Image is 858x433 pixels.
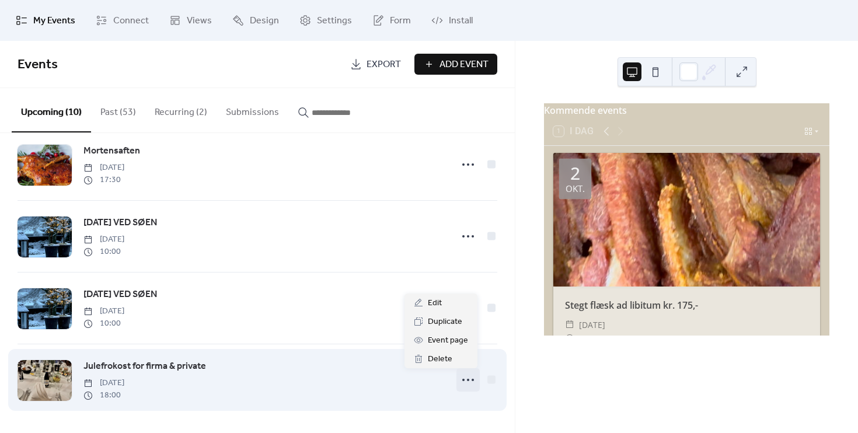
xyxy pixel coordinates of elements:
[83,144,140,159] a: Mortensaften
[428,315,462,329] span: Duplicate
[83,162,124,174] span: [DATE]
[83,389,124,401] span: 18:00
[341,54,410,75] a: Export
[7,5,84,36] a: My Events
[565,318,574,332] div: ​
[250,14,279,28] span: Design
[217,88,288,131] button: Submissions
[83,288,157,302] span: [DATE] VED SØEN
[428,296,442,310] span: Edit
[544,103,829,117] div: Kommende events
[600,331,603,345] span: -
[317,14,352,28] span: Settings
[83,144,140,158] span: Mortensaften
[83,317,124,330] span: 10:00
[423,5,482,36] a: Install
[12,88,91,132] button: Upcoming (10)
[83,174,124,186] span: 17:30
[390,14,411,28] span: Form
[145,88,217,131] button: Recurring (2)
[565,331,574,345] div: ​
[83,215,157,231] a: [DATE] VED SØEN
[83,377,124,389] span: [DATE]
[449,14,473,28] span: Install
[291,5,361,36] a: Settings
[565,299,698,312] a: Stegt flæsk ad libitum kr. 175,-
[187,14,212,28] span: Views
[83,216,157,230] span: [DATE] VED SØEN
[428,334,468,348] span: Event page
[83,359,206,373] span: Julefrokost for firma & private
[579,318,605,332] span: [DATE]
[440,58,489,72] span: Add Event
[33,14,75,28] span: My Events
[566,184,585,193] div: okt.
[18,52,58,78] span: Events
[113,14,149,28] span: Connect
[570,165,580,182] div: 2
[161,5,221,36] a: Views
[83,359,206,374] a: Julefrokost for firma & private
[83,246,124,258] span: 10:00
[603,331,624,345] span: 19:30
[83,305,124,317] span: [DATE]
[83,287,157,302] a: [DATE] VED SØEN
[87,5,158,36] a: Connect
[91,88,145,131] button: Past (53)
[364,5,420,36] a: Form
[414,54,497,75] button: Add Event
[367,58,401,72] span: Export
[224,5,288,36] a: Design
[579,331,600,345] span: 17:30
[83,233,124,246] span: [DATE]
[428,352,452,366] span: Delete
